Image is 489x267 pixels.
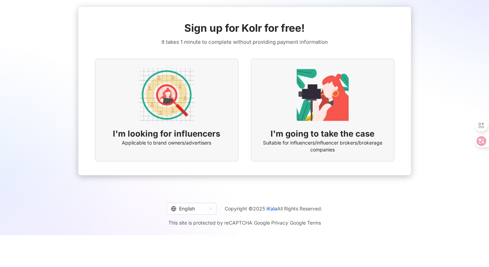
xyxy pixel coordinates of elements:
[260,139,386,153] span: Suitable for influencers/influencer brokers/brokerage companies
[184,21,305,35] span: Sign up for Kolr for free!
[295,67,350,122] img: KOL identity option
[271,128,374,140] span: I'm going to take the case
[139,67,194,122] img: AD identity option
[254,220,288,226] a: Google Privacy
[113,128,220,140] span: I'm looking for influencers
[290,220,321,226] a: Google Terms
[252,220,254,226] span: |
[162,38,328,46] span: It takes 1 minute to complete without providing payment information
[171,203,206,214] div: English
[168,219,321,227] span: This site is protected by reCAPTCHA
[266,206,277,211] a: iKala
[122,139,211,146] span: Applicable to brand owners/advertisers
[225,205,322,213] span: Copyright © 2025 All Rights Reserved.
[288,220,290,226] span: |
